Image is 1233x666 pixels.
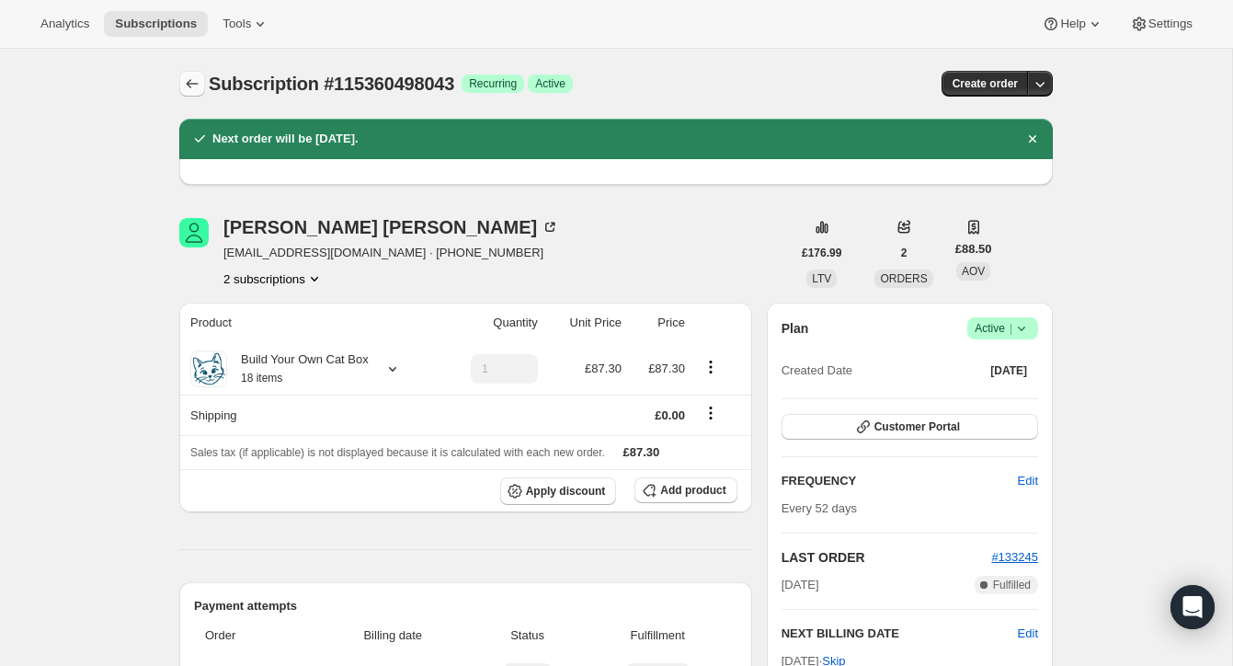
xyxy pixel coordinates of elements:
[212,130,359,148] h2: Next order will be [DATE].
[190,352,227,385] img: product img
[874,419,960,434] span: Customer Portal
[469,76,517,91] span: Recurring
[1170,585,1215,629] div: Open Intercom Messenger
[955,240,992,258] span: £88.50
[179,303,439,343] th: Product
[962,265,985,278] span: AOV
[655,408,685,422] span: £0.00
[115,17,197,31] span: Subscriptions
[782,625,1018,643] h2: NEXT BILLING DATE
[991,548,1038,567] button: #133245
[990,363,1027,378] span: [DATE]
[179,395,439,435] th: Shipping
[223,244,559,262] span: [EMAIL_ADDRESS][DOMAIN_NAME] · [PHONE_NUMBER]
[782,362,852,380] span: Created Date
[696,403,725,423] button: Shipping actions
[223,17,251,31] span: Tools
[782,576,819,594] span: [DATE]
[543,303,627,343] th: Unit Price
[901,246,908,260] span: 2
[991,550,1038,564] a: #133245
[179,71,205,97] button: Subscriptions
[979,358,1038,384] button: [DATE]
[880,272,927,285] span: ORDERS
[1119,11,1204,37] button: Settings
[975,319,1031,338] span: Active
[802,246,841,260] span: £176.99
[320,626,465,645] span: Billing date
[500,477,617,505] button: Apply discount
[782,501,857,515] span: Every 52 days
[623,445,660,459] span: £87.30
[953,76,1018,91] span: Create order
[585,362,622,375] span: £87.30
[993,578,1031,592] span: Fulfilled
[660,483,725,498] span: Add product
[634,477,736,503] button: Add product
[782,548,992,567] h2: LAST ORDER
[791,240,852,266] button: £176.99
[1018,472,1038,490] span: Edit
[1020,126,1045,152] button: Dismiss notification
[29,11,100,37] button: Analytics
[589,626,726,645] span: Fulfillment
[223,270,324,288] button: Product actions
[1007,466,1049,496] button: Edit
[211,11,280,37] button: Tools
[1148,17,1193,31] span: Settings
[1018,625,1038,643] button: Edit
[627,303,691,343] th: Price
[241,372,282,385] small: 18 items
[648,362,685,375] span: £87.30
[526,484,606,499] span: Apply discount
[782,414,1038,440] button: Customer Portal
[535,76,565,91] span: Active
[782,319,809,338] h2: Plan
[439,303,542,343] th: Quantity
[190,446,605,459] span: Sales tax (if applicable) is not displayed because it is calculated with each new order.
[782,472,1018,490] h2: FREQUENCY
[194,597,737,615] h2: Payment attempts
[942,71,1029,97] button: Create order
[1031,11,1114,37] button: Help
[223,218,559,236] div: [PERSON_NAME] [PERSON_NAME]
[1060,17,1085,31] span: Help
[890,240,919,266] button: 2
[179,218,209,247] span: Laura Farragher
[194,615,314,656] th: Order
[1010,321,1012,336] span: |
[40,17,89,31] span: Analytics
[476,626,577,645] span: Status
[696,357,725,377] button: Product actions
[209,74,454,94] span: Subscription #115360498043
[104,11,208,37] button: Subscriptions
[227,350,369,387] div: Build Your Own Cat Box
[812,272,831,285] span: LTV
